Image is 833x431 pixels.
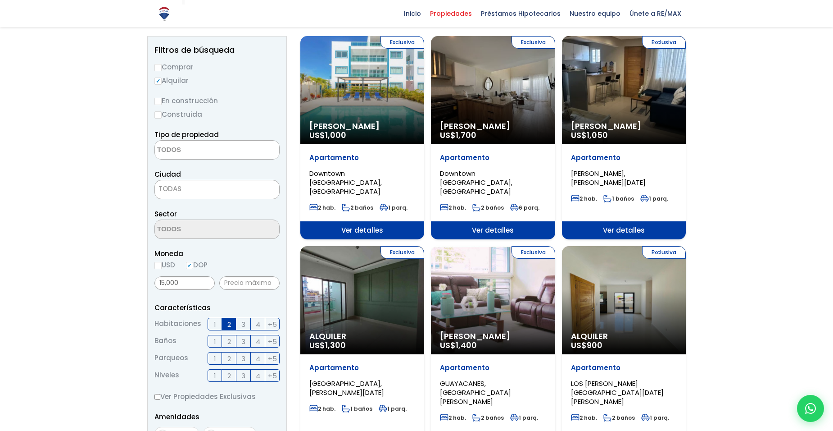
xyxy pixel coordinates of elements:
[241,336,245,347] span: 3
[309,122,415,131] span: [PERSON_NAME]
[300,36,424,239] a: Exclusiva [PERSON_NAME] US$1,000 Apartamento Downtown [GEOGRAPHIC_DATA], [GEOGRAPHIC_DATA] 2 hab....
[268,319,277,330] span: +5
[256,370,260,381] span: 4
[571,339,602,351] span: US$
[154,75,280,86] label: Alquilar
[155,220,242,239] textarea: Search
[512,246,555,259] span: Exclusiva
[158,184,181,193] span: TODAS
[426,7,476,20] span: Propiedades
[571,414,597,422] span: 2 hab.
[154,394,160,400] input: Ver Propiedades Exclusivas
[309,332,415,341] span: Alquiler
[300,221,424,239] span: Ver detalles
[154,276,215,290] input: Precio mínimo
[510,204,539,211] span: 6 parq.
[571,169,646,187] span: [PERSON_NAME], [PERSON_NAME][DATE]
[309,129,346,141] span: US$
[379,405,407,413] span: 1 parq.
[440,129,476,141] span: US$
[565,7,625,20] span: Nuestro equipo
[342,204,373,211] span: 2 baños
[154,130,219,139] span: Tipo de propiedad
[214,319,216,330] span: 1
[241,319,245,330] span: 3
[155,183,279,195] span: TODAS
[603,414,635,422] span: 2 baños
[154,318,201,330] span: Habitaciones
[603,195,634,202] span: 1 baños
[440,339,477,351] span: US$
[640,195,668,202] span: 1 parq.
[399,7,426,20] span: Inicio
[154,352,188,365] span: Parqueos
[309,379,384,397] span: [GEOGRAPHIC_DATA], [PERSON_NAME][DATE]
[440,332,546,341] span: [PERSON_NAME]
[440,379,511,406] span: GUAYACANES, [GEOGRAPHIC_DATA][PERSON_NAME]
[214,353,216,364] span: 1
[227,319,231,330] span: 2
[186,262,193,269] input: DOP
[642,36,686,49] span: Exclusiva
[154,64,162,71] input: Comprar
[154,259,175,271] label: USD
[431,221,555,239] span: Ver detalles
[562,221,686,239] span: Ver detalles
[154,335,177,348] span: Baños
[154,109,280,120] label: Construida
[571,129,608,141] span: US$
[268,353,277,364] span: +5
[227,370,231,381] span: 2
[241,353,245,364] span: 3
[571,153,677,162] p: Apartamento
[309,204,335,211] span: 2 hab.
[512,36,555,49] span: Exclusiva
[268,370,277,381] span: +5
[472,414,504,422] span: 2 baños
[154,302,280,313] p: Características
[154,180,280,199] span: TODAS
[214,336,216,347] span: 1
[342,405,372,413] span: 1 baños
[571,332,677,341] span: Alquiler
[641,414,669,422] span: 1 parq.
[309,169,382,196] span: Downtown [GEOGRAPHIC_DATA], [GEOGRAPHIC_DATA]
[227,353,231,364] span: 2
[154,209,177,219] span: Sector
[268,336,277,347] span: +5
[440,169,512,196] span: Downtown [GEOGRAPHIC_DATA], [GEOGRAPHIC_DATA]
[154,95,280,106] label: En construcción
[219,276,280,290] input: Precio máximo
[571,122,677,131] span: [PERSON_NAME]
[186,259,208,271] label: DOP
[587,339,602,351] span: 900
[510,414,538,422] span: 1 parq.
[154,369,179,382] span: Niveles
[571,379,664,406] span: LOS [PERSON_NAME][GEOGRAPHIC_DATA][DATE][PERSON_NAME]
[440,122,546,131] span: [PERSON_NAME]
[241,370,245,381] span: 3
[472,204,504,211] span: 2 baños
[154,111,162,119] input: Construida
[156,6,172,22] img: Logo de REMAX
[154,61,280,73] label: Comprar
[256,336,260,347] span: 4
[625,7,686,20] span: Únete a RE/MAX
[440,363,546,372] p: Apartamento
[571,363,677,372] p: Apartamento
[440,414,466,422] span: 2 hab.
[325,129,346,141] span: 1,000
[154,248,280,259] span: Moneda
[154,78,162,85] input: Alquilar
[325,339,346,351] span: 1,300
[154,170,181,179] span: Ciudad
[154,262,162,269] input: USD
[440,204,466,211] span: 2 hab.
[431,36,555,239] a: Exclusiva [PERSON_NAME] US$1,700 Apartamento Downtown [GEOGRAPHIC_DATA], [GEOGRAPHIC_DATA] 2 hab....
[309,363,415,372] p: Apartamento
[309,153,415,162] p: Apartamento
[562,36,686,239] a: Exclusiva [PERSON_NAME] US$1,050 Apartamento [PERSON_NAME], [PERSON_NAME][DATE] 2 hab. 1 baños 1 ...
[456,339,477,351] span: 1,400
[456,129,476,141] span: 1,700
[154,411,280,422] p: Amenidades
